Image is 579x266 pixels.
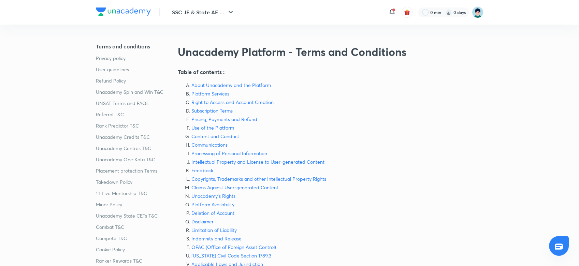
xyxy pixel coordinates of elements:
img: Company Logo [96,8,151,16]
a: Refund Policy [96,77,172,84]
a: Referral T&C [96,111,172,118]
a: Processing of Personal Information [191,150,483,157]
a: Unacademy Centres T&C [96,145,172,152]
a: Privacy policy [96,55,172,62]
img: Priyanka Ramchandani [472,6,483,18]
a: Unacademy State CETs T&C [96,212,172,219]
a: Limitation of Liability [191,226,483,234]
a: Platform Availability [191,201,483,208]
a: Feedback [191,167,483,174]
a: Disclaimer [191,218,483,225]
button: SSC JE & State AE ... [168,5,239,19]
img: avatar [404,9,410,15]
a: Unacademy One Kota T&C [96,156,172,163]
a: Copyrights, Trademarks and other Intellectual Property Rights [191,175,483,182]
a: Placement protection Terms [96,167,172,174]
a: Combat T&C [96,223,172,231]
a: Intellectual Property and License to User-generated Content [191,158,483,165]
a: Communications [191,141,483,148]
h2: Unacademy Platform - Terms and Conditions [178,44,483,60]
a: UNSAT Terms and FAQs [96,100,172,107]
img: streak [445,9,452,16]
a: Company Logo [96,8,151,17]
h5: Table of contents : [178,69,483,75]
a: [US_STATE] Civil Code Section 1789.3 [191,252,483,259]
a: Unacademy’s Rights [191,192,483,199]
a: Deletion of Account [191,209,483,217]
a: 1:1 Live Mentorship T&C [96,190,172,197]
a: OFAC (Office of Foreign Asset Control) [191,243,483,251]
a: Subscription Terms [191,107,483,114]
a: Minor Policy [96,201,172,208]
a: Right to Access and Account Creation [191,99,483,106]
a: Content and Conduct [191,133,483,140]
a: Cookie Policy [96,246,172,253]
a: Unacademy Spin and Win T&C [96,88,172,95]
a: Takedown Policy [96,178,172,186]
a: Claims Against User-generated Content [191,184,483,191]
a: Ranker Rewards T&C [96,257,172,264]
a: Pricing, Payments and Refund [191,116,483,123]
a: Indemnity and Release [191,235,483,242]
a: Rank Predictor T&C [96,122,172,129]
a: About Unacademy and the Platform [191,82,483,89]
button: avatar [402,7,412,18]
a: Platform Services [191,90,483,97]
a: Use of the Platform [191,124,483,131]
a: Compete T&C [96,235,172,242]
a: Terms and conditions [96,42,172,50]
a: Unacademy Credits T&C [96,133,172,141]
a: User guidelines [96,66,172,73]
